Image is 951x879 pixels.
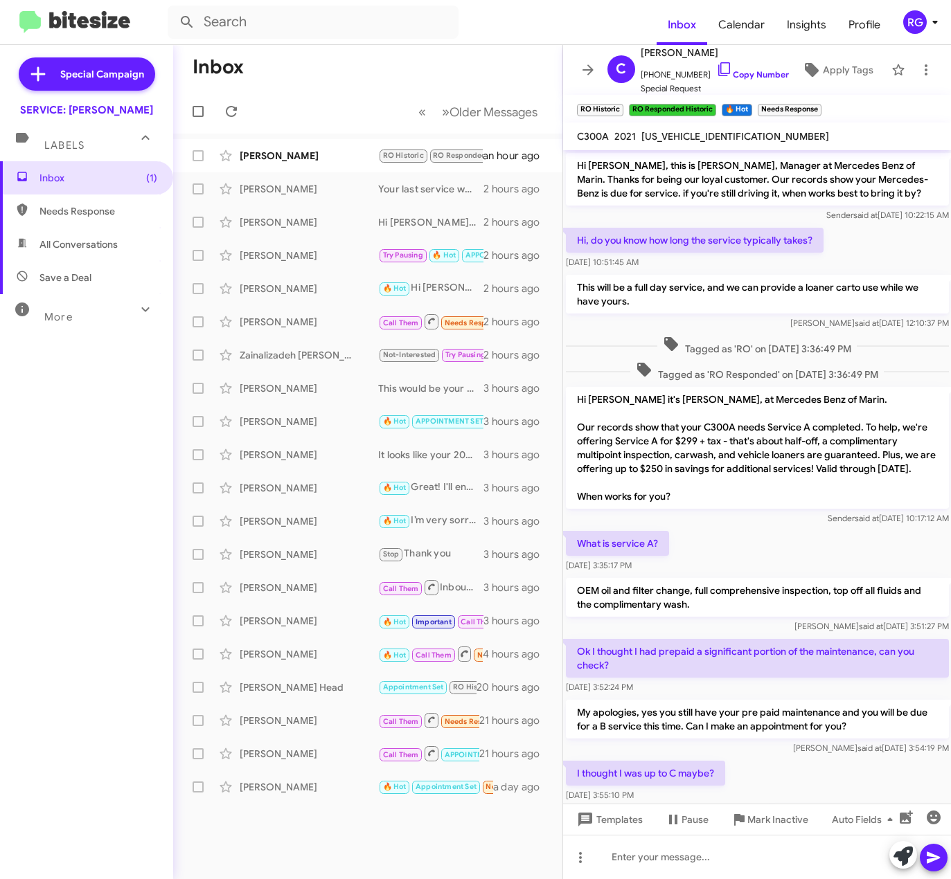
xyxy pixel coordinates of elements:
span: Tagged as 'RO' on [DATE] 3:36:49 PM [657,336,857,356]
a: Copy Number [716,69,789,80]
div: [PERSON_NAME] [240,514,378,528]
p: My apologies, yes you still have your pre paid maintenance and you will be due for a B service th... [566,700,949,738]
a: Profile [837,5,891,45]
span: More [44,311,73,323]
div: [PERSON_NAME] [240,215,378,229]
div: [PERSON_NAME] [240,282,378,296]
span: Needs Response [445,318,504,327]
span: said at [854,513,878,523]
small: 🔥 Hot [722,104,752,116]
span: Needs Response [486,782,544,791]
span: » [442,103,450,120]
span: 🔥 Hot [383,483,407,492]
div: 3 hours ago [483,581,551,595]
div: [PERSON_NAME] [240,481,378,495]
div: an hour ago [483,149,551,163]
span: Needs Response [445,717,504,726]
span: Older Messages [450,105,537,120]
div: a day ago [493,780,551,794]
span: 🔥 Hot [383,417,407,426]
div: 21 hours ago [479,747,551,761]
div: 3 hours ago [483,448,551,462]
a: Inbox [657,5,707,45]
span: [DATE] 10:51:45 AM [566,257,639,267]
button: Pause [654,807,720,832]
span: Tagged as 'RO Responded' on [DATE] 3:36:49 PM [630,361,884,381]
span: Call Them [461,617,497,626]
span: said at [853,210,877,220]
span: RO Historic [453,682,494,691]
span: Inbox [39,171,157,185]
div: Inbound Call [378,645,483,662]
button: Auto Fields [821,807,909,832]
div: [PERSON_NAME] [240,381,378,395]
a: Calendar [707,5,776,45]
span: C300A [577,130,609,143]
div: [PERSON_NAME] [240,149,378,163]
input: Search [168,6,459,39]
p: This will be a full day service, and we can provide a loaner carto use while we have yours. [566,275,949,314]
div: SERVICE: [PERSON_NAME] [20,103,153,117]
button: RG [891,10,936,34]
span: 🔥 Hot [383,782,407,791]
div: 20 hours ago [477,680,551,694]
p: Hi, do you know how long the service typically takes? [566,228,824,253]
span: [DATE] 3:52:24 PM [566,682,633,692]
span: [PERSON_NAME] [DATE] 12:10:37 PM [790,318,948,328]
span: APPOINTMENT SET [465,251,533,260]
div: 2 hours ago [483,315,551,329]
span: Needs Response [39,204,157,218]
div: Inbound Call [378,313,483,330]
span: Apply Tags [823,57,873,82]
button: Apply Tags [790,57,885,82]
div: [PERSON_NAME] [240,315,378,329]
div: 2 hours ago [483,215,551,229]
span: Call Them [383,750,419,759]
span: [PHONE_NUMBER] [641,61,789,82]
span: Appointment Set [416,782,477,791]
div: 21 hours ago [479,714,551,727]
div: Your last service was [DATE] at 25,595. Your next service should be this [DATE]. Would you like t... [378,182,483,196]
span: Call Them [416,651,452,660]
button: Next [434,98,546,126]
div: [PERSON_NAME] [240,248,378,262]
span: Try Pausing [445,350,486,359]
nav: Page navigation example [411,98,546,126]
span: Special Campaign [60,67,144,81]
div: 3 hours ago [483,614,551,628]
div: 2 hours ago [483,182,551,196]
div: Inbound Call [378,579,483,596]
div: [PERSON_NAME] [240,780,378,794]
h1: Inbox [193,56,244,78]
button: Previous [410,98,434,126]
span: APPOINTMENT SET [445,750,513,759]
span: 🔥 Hot [383,284,407,293]
div: [PERSON_NAME] [240,448,378,462]
span: 2021 [614,130,636,143]
div: It looks like your 2024 EQE requires service every 20,000 or 2 years. If this does not apply to y... [378,448,483,462]
small: Needs Response [758,104,821,116]
span: [DATE] 3:35:17 PM [566,560,632,570]
button: Templates [563,807,654,832]
div: Ok great, do you have any appts [DATE] or [DATE] [378,147,483,163]
div: 3 hours ago [483,514,551,528]
div: 3 hours ago [483,415,551,428]
p: OEM oil and filter change, full comprehensive inspection, top off all fluids and the complimentar... [566,578,949,617]
span: Auto Fields [832,807,898,832]
div: RG [903,10,927,34]
a: Special Campaign [19,57,155,91]
div: 4 hours ago [483,647,551,661]
div: Just had b service few weeks ago [378,745,479,762]
div: [PERSON_NAME] [240,614,378,628]
span: Pause [682,807,709,832]
span: [US_VEHICLE_IDENTIFICATION_NUMBER] [641,130,829,143]
p: Hi [PERSON_NAME], this is [PERSON_NAME], Manager at Mercedes Benz of Marin. Thanks for being our ... [566,153,949,206]
span: Important [416,617,452,626]
div: Thank you! [378,413,483,429]
div: You're welcome! Feel free to reach out anytime next week, and I'll be glad to help you schedule y... [378,347,483,363]
span: RO Historic [383,151,424,160]
div: Great! I'll ensure everything is set for the home pickup [DATE] between 11 am and 12 pm. If you n... [378,480,483,496]
span: 🔥 Hot [383,651,407,660]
